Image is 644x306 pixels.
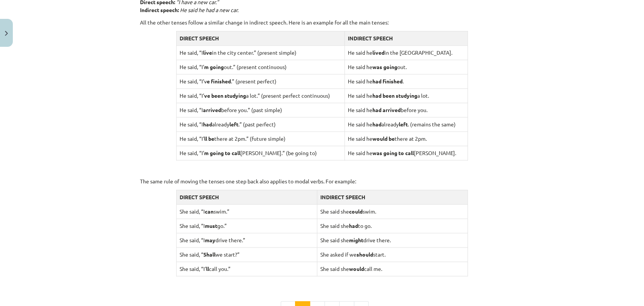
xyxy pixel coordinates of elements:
[349,222,358,229] strong: had
[205,208,214,215] strong: can
[177,146,345,160] td: He said, “I’ [PERSON_NAME].” (be going to)
[372,63,397,70] strong: was going
[345,117,468,131] td: He said he already . (remains the same)
[140,6,179,13] strong: Indirect speech:
[204,63,224,70] strong: m going
[349,265,364,272] strong: would
[229,121,238,128] strong: left
[345,31,468,45] td: INDIRECT SPEECH
[177,233,317,247] td: She said, “I drive there.”
[345,146,468,160] td: He said he [PERSON_NAME].
[317,218,468,233] td: She said she to go.
[177,74,345,88] td: He said, “I’v .” (present perfect)
[177,204,317,218] td: She said, “I swim.”
[140,177,504,185] p: The same rule of moving the tenses one step back also applies to modal verbs. For example:
[204,135,214,142] strong: ll be
[204,92,246,99] strong: ve been studying
[345,74,468,88] td: He said he .
[177,45,345,60] td: He said, “I in the city center.” (present simple)
[372,49,384,56] strong: lived
[203,121,212,128] strong: had
[372,149,414,156] strong: was going to call
[349,237,363,243] strong: might
[372,92,417,99] strong: had been studying
[140,18,504,26] p: All the other tenses follow a similar change in indirect speech. Here is an example for all the m...
[207,78,231,85] strong: e finished
[317,204,468,218] td: She said she swim.
[203,106,221,113] strong: arrived
[203,251,215,258] strong: Shall
[5,31,8,36] img: icon-close-lesson-0947bae3869378f0d4975bcd49f059093ad1ed9edebbc8119c70593378902aed.svg
[317,190,468,204] td: INDIRECT SPEECH
[206,265,209,272] strong: ll
[177,218,317,233] td: She said, “I go.”
[399,121,408,128] strong: left
[177,131,345,146] td: He said, “I’ there at 2pm.” (future simple)
[177,117,345,131] td: He said, “I already .” (past perfect)
[177,31,345,45] td: DIRECT SPEECH
[372,121,381,128] strong: had
[372,78,403,85] strong: had finished
[357,251,373,258] strong: should
[177,261,317,276] td: She said, “I’ call you.”
[177,103,345,117] td: He said, “I before you.” (past simple)
[372,106,401,113] strong: had arrived
[205,222,217,229] strong: must
[204,149,240,156] strong: m going to call
[345,103,468,117] td: He said he before you.
[205,237,215,243] strong: may
[317,247,468,261] td: She asked if we start.
[177,88,345,103] td: He said, “I’ a lot.” (present perfect continuous)
[349,208,363,215] strong: could
[345,60,468,74] td: He said he out.
[345,88,468,103] td: He said he a lot.
[345,45,468,60] td: He said he in the [GEOGRAPHIC_DATA].
[177,60,345,74] td: He said, “I’ out.” (present continuous)
[203,49,212,56] strong: live
[177,190,317,204] td: DIRECT SPEECH
[180,6,238,13] em: He said he had a new car.
[317,261,468,276] td: She said she call me.
[177,247,317,261] td: She said, “ we start?”
[345,131,468,146] td: He said he there at 2pm.
[317,233,468,247] td: She said she drive there.
[372,135,395,142] strong: would be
